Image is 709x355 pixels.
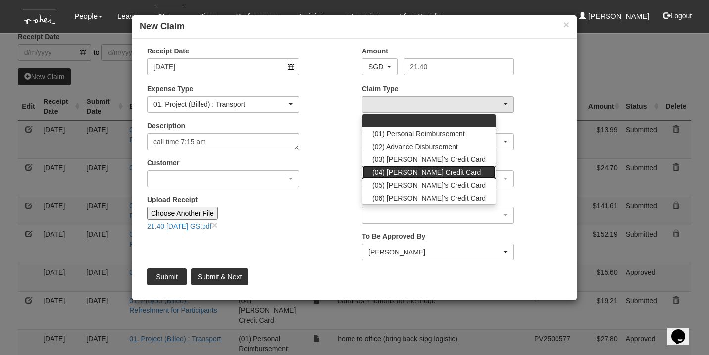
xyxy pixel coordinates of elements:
button: × [563,19,569,30]
span: (03) [PERSON_NAME]'s Credit Card [372,154,486,164]
iframe: chat widget [667,315,699,345]
button: SGD [362,58,398,75]
label: Upload Receipt [147,195,198,204]
input: Choose Another File [147,207,218,220]
span: (02) Advance Disbursement [372,142,458,152]
label: Receipt Date [147,46,189,56]
span: (01) Personal Reimbursement [372,129,465,139]
label: Amount [362,46,388,56]
a: 21.40 [DATE] GS.pdf [147,222,211,230]
input: Submit [147,268,187,285]
button: 01. Project (Billed) : Transport [147,96,299,113]
b: New Claim [140,21,185,31]
span: (06) [PERSON_NAME]'s Credit Card [372,193,486,203]
div: SGD [368,62,385,72]
div: 01. Project (Billed) : Transport [153,100,287,109]
input: Submit & Next [191,268,248,285]
label: To Be Approved By [362,231,425,241]
span: (05) [PERSON_NAME]'s Credit Card [372,180,486,190]
label: Description [147,121,185,131]
button: Royston Choo [362,244,514,260]
a: close [211,219,217,231]
label: Claim Type [362,84,399,94]
input: d/m/yyyy [147,58,299,75]
label: Expense Type [147,84,193,94]
span: (04) [PERSON_NAME] Credit Card [372,167,481,177]
label: Customer [147,158,179,168]
div: [PERSON_NAME] [368,247,502,257]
